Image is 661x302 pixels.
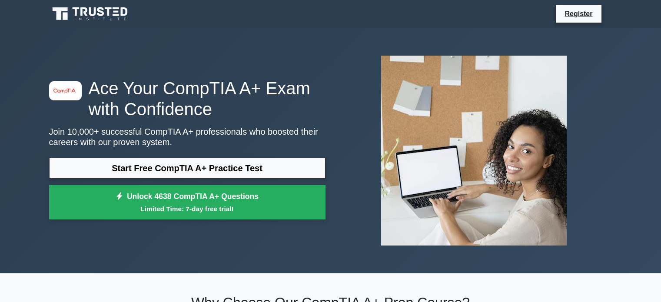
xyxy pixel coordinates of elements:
[49,78,326,119] h1: Ace Your CompTIA A+ Exam with Confidence
[49,126,326,147] p: Join 10,000+ successful CompTIA A+ professionals who boosted their careers with our proven system.
[49,158,326,179] a: Start Free CompTIA A+ Practice Test
[60,204,315,214] small: Limited Time: 7-day free trial!
[559,8,598,19] a: Register
[49,185,326,220] a: Unlock 4638 CompTIA A+ QuestionsLimited Time: 7-day free trial!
